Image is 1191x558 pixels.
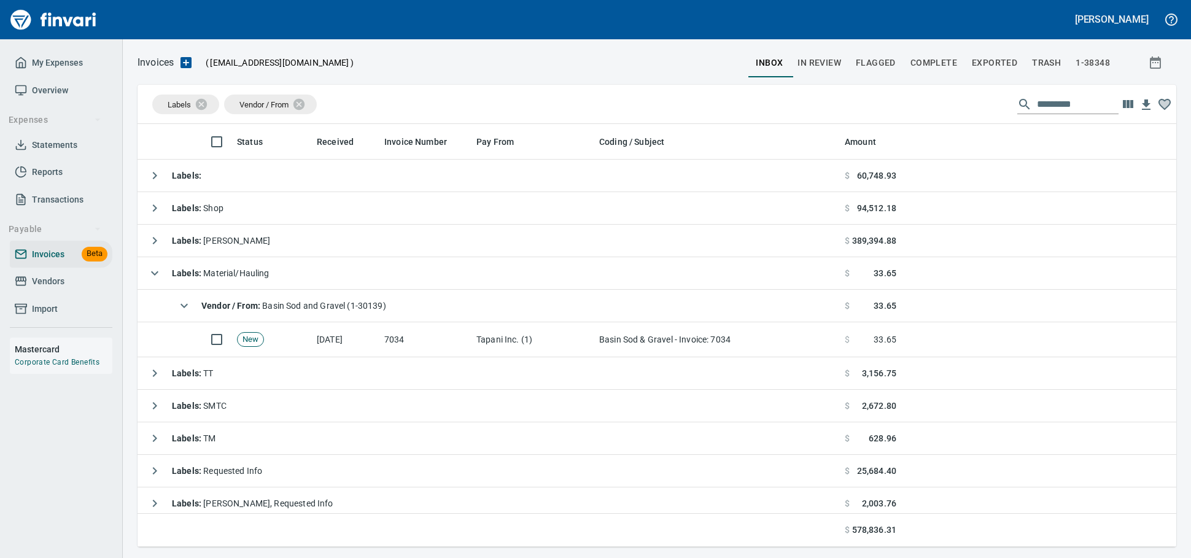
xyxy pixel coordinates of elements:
[9,112,101,128] span: Expenses
[845,267,850,279] span: $
[172,268,203,278] strong: Labels :
[32,83,68,98] span: Overview
[845,465,850,477] span: $
[172,368,203,378] strong: Labels :
[201,301,262,311] strong: Vendor / From :
[845,333,850,346] span: $
[201,301,386,311] span: Basin Sod and Gravel (1-30139)
[797,55,841,71] span: In Review
[845,497,850,510] span: $
[845,524,850,537] span: $
[476,134,514,149] span: Pay From
[172,268,270,278] span: Material/Hauling
[845,134,892,149] span: Amount
[384,134,463,149] span: Invoice Number
[1155,95,1174,114] button: Column choices favorited. Click to reset to default
[1076,55,1110,71] span: 1-38348
[857,202,896,214] span: 94,512.18
[599,134,664,149] span: Coding / Subject
[172,498,333,508] span: [PERSON_NAME], Requested Info
[172,368,214,378] span: TT
[852,524,896,537] span: 578,836.31
[82,247,107,261] span: Beta
[594,322,840,357] td: Basin Sod & Gravel - Invoice: 7034
[1137,96,1155,114] button: Download Table
[1137,52,1176,74] button: Show invoices within a particular date range
[845,234,850,247] span: $
[10,77,112,104] a: Overview
[32,192,83,207] span: Transactions
[172,203,203,213] strong: Labels :
[172,466,262,476] span: Requested Info
[172,433,216,443] span: TM
[384,134,447,149] span: Invoice Number
[224,95,317,114] div: Vendor / From
[138,55,174,70] p: Invoices
[32,55,83,71] span: My Expenses
[312,322,379,357] td: [DATE]
[32,138,77,153] span: Statements
[152,95,219,114] div: Labels
[857,169,896,182] span: 60,748.93
[845,400,850,412] span: $
[32,301,58,317] span: Import
[317,134,354,149] span: Received
[15,343,112,356] h6: Mastercard
[852,234,897,247] span: 389,394.88
[845,202,850,214] span: $
[857,465,896,477] span: 25,684.40
[172,236,203,246] strong: Labels :
[845,300,850,312] span: $
[874,300,896,312] span: 33.65
[856,55,896,71] span: Flagged
[15,358,99,366] a: Corporate Card Benefits
[471,322,594,357] td: Tapani Inc. (1)
[32,165,63,180] span: Reports
[172,203,223,213] span: Shop
[198,56,354,69] p: ( )
[1119,95,1137,114] button: Choose columns to display
[910,55,957,71] span: Complete
[476,134,530,149] span: Pay From
[10,268,112,295] a: Vendors
[869,432,896,444] span: 628.96
[168,100,191,109] span: Labels
[10,295,112,323] a: Import
[874,267,896,279] span: 33.65
[862,497,896,510] span: 2,003.76
[172,401,227,411] span: SMTC
[237,134,279,149] span: Status
[845,432,850,444] span: $
[4,109,106,131] button: Expenses
[10,158,112,186] a: Reports
[972,55,1017,71] span: Exported
[172,498,203,508] strong: Labels :
[862,400,896,412] span: 2,672.80
[1032,55,1061,71] span: trash
[172,401,203,411] strong: Labels :
[4,218,106,241] button: Payable
[238,334,263,346] span: New
[239,100,289,109] span: Vendor / From
[172,171,201,180] strong: Labels :
[172,236,270,246] span: [PERSON_NAME]
[862,367,896,379] span: 3,156.75
[209,56,350,69] span: [EMAIL_ADDRESS][DOMAIN_NAME]
[599,134,680,149] span: Coding / Subject
[756,55,783,71] span: inbox
[138,55,174,70] nav: breadcrumb
[172,466,203,476] strong: Labels :
[237,134,263,149] span: Status
[1072,10,1152,29] button: [PERSON_NAME]
[172,433,203,443] strong: Labels :
[379,322,471,357] td: 7034
[32,274,64,289] span: Vendors
[10,186,112,214] a: Transactions
[10,131,112,159] a: Statements
[7,5,99,34] img: Finvari
[10,241,112,268] a: InvoicesBeta
[9,222,101,237] span: Payable
[845,367,850,379] span: $
[1075,13,1149,26] h5: [PERSON_NAME]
